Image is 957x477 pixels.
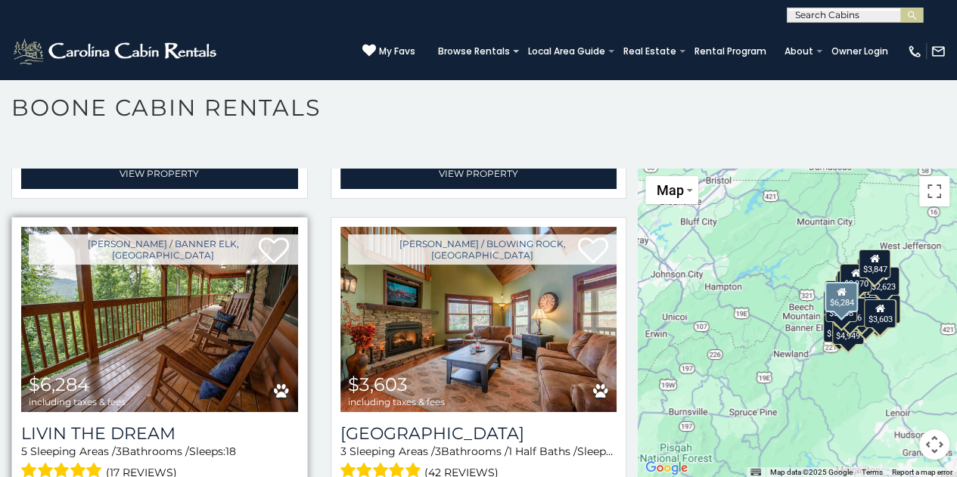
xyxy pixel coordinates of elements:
div: $3,847 [859,249,891,277]
a: Livin the Dream $6,284 including taxes & fees [21,227,298,412]
a: Browse Rentals [430,41,517,62]
span: $3,603 [348,373,408,395]
div: $3,808 [825,293,857,322]
div: $6,116 [834,298,865,327]
a: Report a map error [892,468,952,476]
a: [GEOGRAPHIC_DATA] [340,423,617,444]
img: phone-regular-white.png [907,44,922,59]
img: Livin the Dream [21,227,298,412]
button: Change map style [645,176,698,204]
span: including taxes & fees [348,397,445,407]
a: View Property [340,158,617,189]
div: $5,950 [823,313,855,342]
span: Map [656,182,683,198]
img: White-1-2.png [11,36,221,67]
span: 3 [435,444,441,458]
img: Summit Creek [340,227,617,412]
span: My Favs [379,45,415,58]
span: 12 [614,444,623,458]
img: mail-regular-white.png [931,44,946,59]
button: Toggle fullscreen view [919,176,949,206]
span: including taxes & fees [29,397,126,407]
div: $3,603 [865,299,896,327]
a: [PERSON_NAME] / Banner Elk, [GEOGRAPHIC_DATA] [29,234,298,265]
div: $2,970 [840,264,872,293]
a: Local Area Guide [520,41,613,62]
a: Livin the Dream [21,423,298,444]
div: $4,949 [832,315,864,344]
a: My Favs [362,44,415,59]
a: [PERSON_NAME] / Blowing Rock, [GEOGRAPHIC_DATA] [348,234,617,265]
a: Rental Program [687,41,774,62]
span: 1 Half Baths / [508,444,577,458]
div: $9,950 [824,290,856,319]
span: 18 [225,444,236,458]
div: $2,266 [846,296,878,325]
span: 3 [116,444,122,458]
a: Real Estate [616,41,684,62]
span: 3 [340,444,346,458]
a: Terms (opens in new tab) [862,468,883,476]
span: $6,284 [29,373,89,395]
div: $5,396 [832,316,864,345]
a: View Property [21,158,298,189]
div: $2,623 [868,266,900,295]
a: Summit Creek $3,603 including taxes & fees [340,227,617,412]
div: $3,448 [850,302,881,331]
div: $6,284 [825,282,858,312]
span: 5 [21,444,27,458]
a: Owner Login [824,41,896,62]
h3: Summit Creek [340,423,617,444]
span: Map data ©2025 Google [770,468,853,476]
a: About [777,41,821,62]
button: Map camera controls [919,429,949,460]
